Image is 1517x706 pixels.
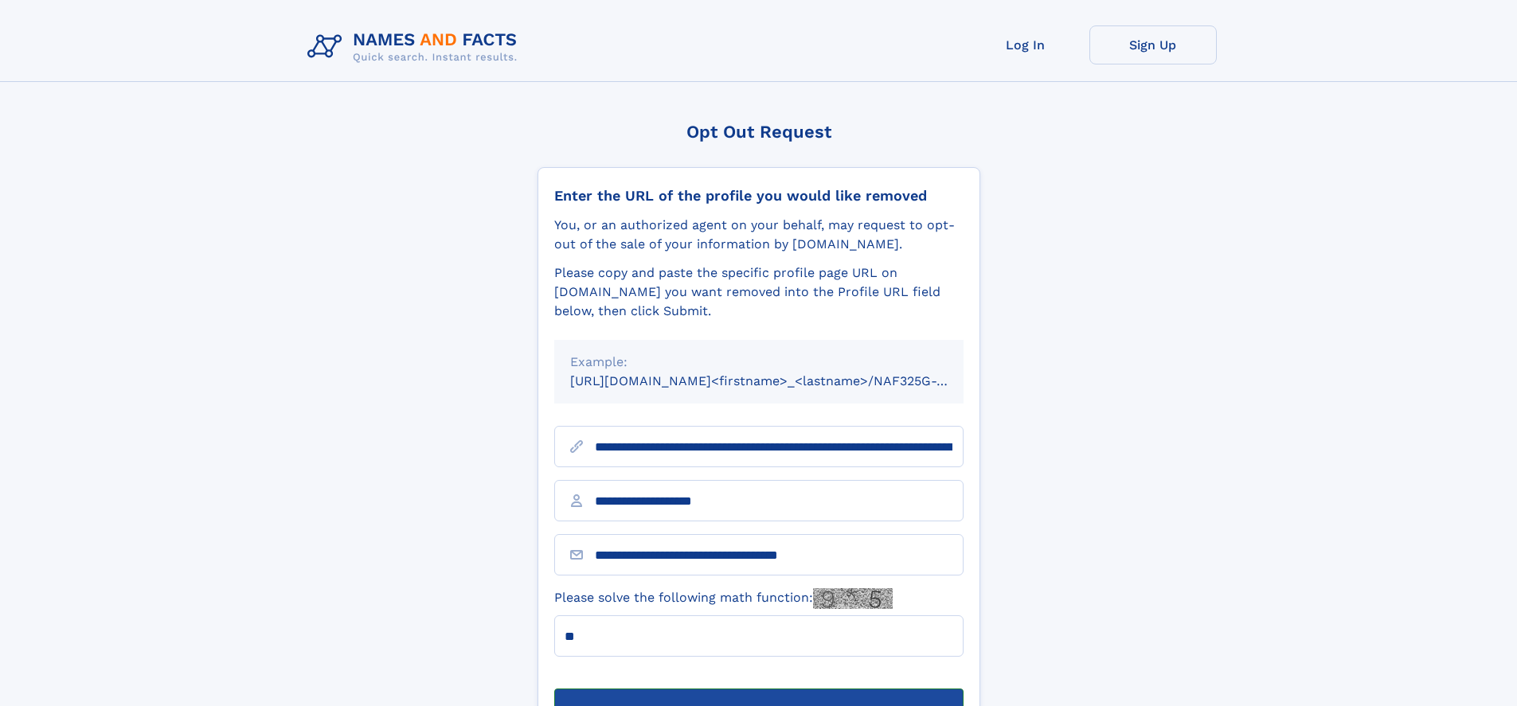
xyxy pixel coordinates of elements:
[570,373,994,388] small: [URL][DOMAIN_NAME]<firstname>_<lastname>/NAF325G-xxxxxxxx
[554,216,964,254] div: You, or an authorized agent on your behalf, may request to opt-out of the sale of your informatio...
[554,588,893,609] label: Please solve the following math function:
[538,122,980,142] div: Opt Out Request
[1089,25,1217,64] a: Sign Up
[554,263,964,321] div: Please copy and paste the specific profile page URL on [DOMAIN_NAME] you want removed into the Pr...
[554,187,964,205] div: Enter the URL of the profile you would like removed
[301,25,530,68] img: Logo Names and Facts
[962,25,1089,64] a: Log In
[570,353,948,372] div: Example:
